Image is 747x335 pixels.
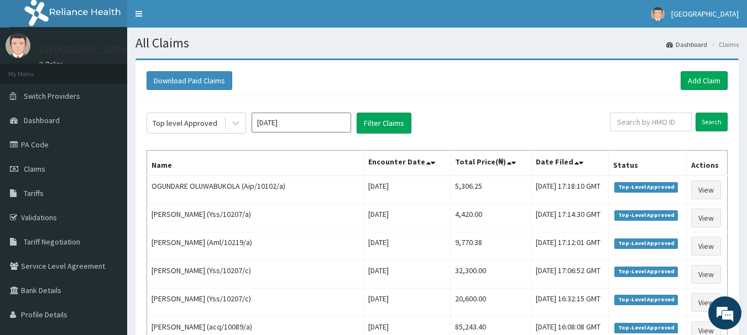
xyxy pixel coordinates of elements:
[147,176,364,204] td: OGUNDARE OLUWABUKOLA (Aip/10102/a)
[609,151,686,176] th: Status
[691,237,721,256] a: View
[24,91,80,101] span: Switch Providers
[451,204,531,232] td: 4,420.00
[39,45,130,55] p: [GEOGRAPHIC_DATA]
[147,289,364,317] td: [PERSON_NAME] (Yss/10207/c)
[153,118,217,129] div: Top level Approved
[531,232,609,260] td: [DATE] 17:12:01 GMT
[451,260,531,289] td: 32,300.00
[696,113,728,131] input: Search
[686,151,727,176] th: Actions
[451,176,531,204] td: 5,306.25
[39,60,65,68] a: Online
[24,188,44,198] span: Tariffs
[666,40,707,49] a: Dashboard
[135,36,739,50] h1: All Claims
[24,237,80,247] span: Tariff Negotiation
[24,115,60,125] span: Dashboard
[147,71,232,90] button: Download Paid Claims
[671,9,739,19] span: [GEOGRAPHIC_DATA]
[147,151,364,176] th: Name
[531,260,609,289] td: [DATE] 17:06:52 GMT
[147,232,364,260] td: [PERSON_NAME] (Aml/10219/a)
[614,238,678,248] span: Top-Level Approved
[614,182,678,192] span: Top-Level Approved
[364,176,451,204] td: [DATE]
[614,295,678,305] span: Top-Level Approved
[364,204,451,232] td: [DATE]
[531,289,609,317] td: [DATE] 16:32:15 GMT
[364,232,451,260] td: [DATE]
[651,7,665,21] img: User Image
[531,176,609,204] td: [DATE] 17:18:10 GMT
[357,113,411,134] button: Filter Claims
[708,40,739,49] li: Claims
[451,232,531,260] td: 9,770.38
[6,33,30,58] img: User Image
[531,204,609,232] td: [DATE] 17:14:30 GMT
[252,113,351,132] input: Select Month and Year
[364,289,451,317] td: [DATE]
[681,71,728,90] a: Add Claim
[691,293,721,312] a: View
[610,113,692,131] input: Search by HMO ID
[24,164,45,174] span: Claims
[531,151,609,176] th: Date Filed
[614,323,678,333] span: Top-Level Approved
[691,265,721,284] a: View
[147,260,364,289] td: [PERSON_NAME] (Yss/10207/c)
[614,267,678,276] span: Top-Level Approved
[691,209,721,227] a: View
[691,180,721,199] a: View
[451,289,531,317] td: 20,600.00
[364,151,451,176] th: Encounter Date
[451,151,531,176] th: Total Price(₦)
[364,260,451,289] td: [DATE]
[614,210,678,220] span: Top-Level Approved
[147,204,364,232] td: [PERSON_NAME] (Yss/10207/a)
